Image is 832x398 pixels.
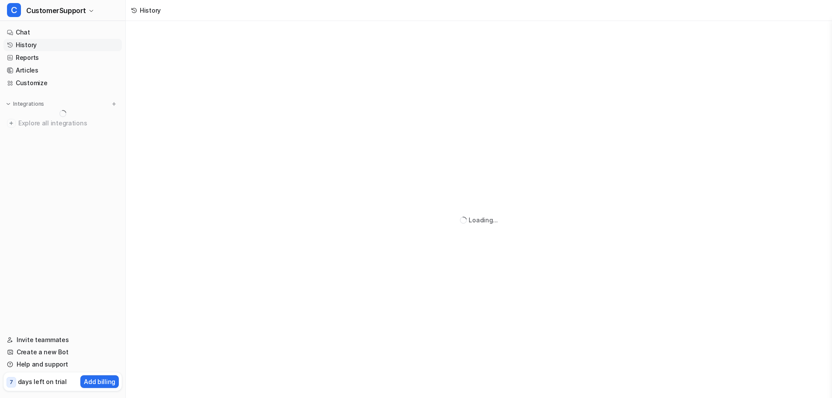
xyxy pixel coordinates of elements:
p: Add billing [84,377,115,386]
a: Create a new Bot [3,346,122,358]
span: Explore all integrations [18,116,118,130]
a: Articles [3,64,122,76]
img: explore all integrations [7,119,16,128]
a: Reports [3,52,122,64]
p: days left on trial [18,377,67,386]
div: History [140,6,161,15]
button: Integrations [3,100,47,108]
button: Add billing [80,375,119,388]
a: Chat [3,26,122,38]
a: Help and support [3,358,122,370]
a: Explore all integrations [3,117,122,129]
span: CustomerSupport [26,4,86,17]
p: Integrations [13,100,44,107]
a: Invite teammates [3,334,122,346]
div: Loading... [469,215,497,225]
img: expand menu [5,101,11,107]
span: C [7,3,21,17]
a: Customize [3,77,122,89]
p: 7 [10,378,13,386]
img: menu_add.svg [111,101,117,107]
a: History [3,39,122,51]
